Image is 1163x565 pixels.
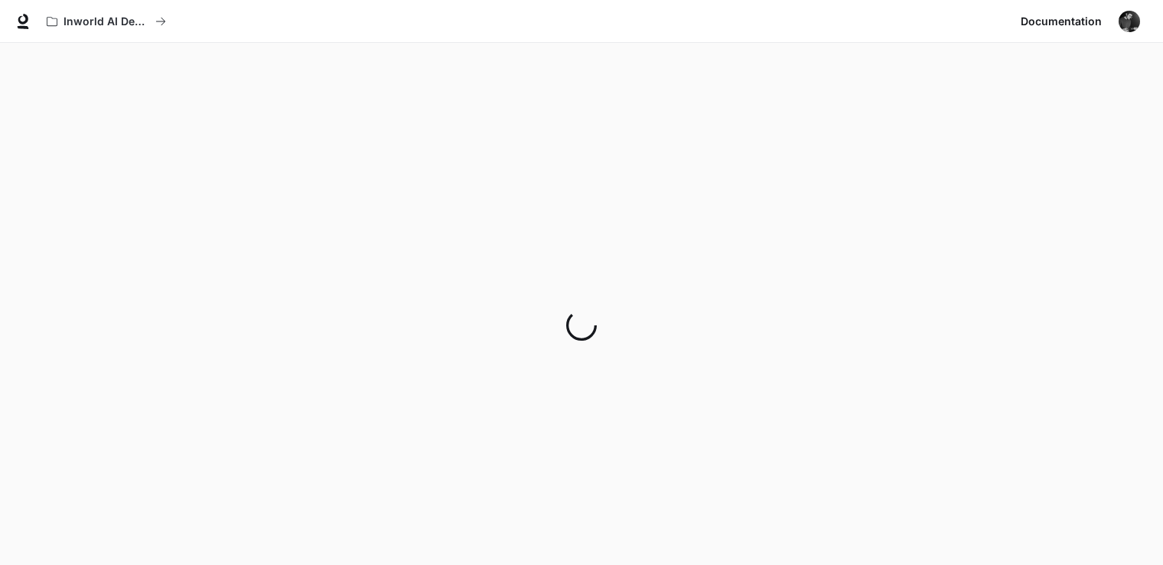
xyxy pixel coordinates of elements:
img: User avatar [1119,11,1140,32]
span: Documentation [1021,12,1102,31]
p: Inworld AI Demos [64,15,149,28]
a: Documentation [1015,6,1108,37]
button: All workspaces [40,6,173,37]
button: User avatar [1114,6,1145,37]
